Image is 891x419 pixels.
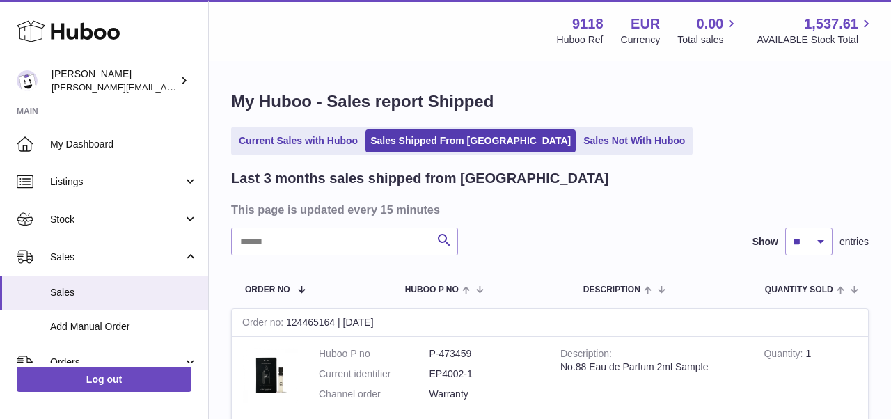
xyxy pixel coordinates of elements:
span: 0.00 [697,15,724,33]
dd: P-473459 [429,347,540,361]
span: Quantity Sold [765,285,833,294]
div: 124465164 | [DATE] [232,309,868,337]
img: freddie.sawkins@czechandspeake.com [17,70,38,91]
a: Sales Shipped From [GEOGRAPHIC_DATA] [365,129,576,152]
div: Currency [621,33,661,47]
span: Orders [50,356,183,369]
span: AVAILABLE Stock Total [757,33,874,47]
span: Sales [50,286,198,299]
strong: 9118 [572,15,604,33]
span: 1,537.61 [804,15,858,33]
td: 1 [753,337,868,418]
a: Current Sales with Huboo [234,129,363,152]
h2: Last 3 months sales shipped from [GEOGRAPHIC_DATA] [231,169,609,188]
a: Log out [17,367,191,392]
strong: Description [560,348,612,363]
dt: Huboo P no [319,347,429,361]
span: My Dashboard [50,138,198,151]
span: Stock [50,213,183,226]
dd: Warranty [429,388,540,401]
span: Total sales [677,33,739,47]
dd: EP4002-1 [429,367,540,381]
a: Sales Not With Huboo [578,129,690,152]
span: Description [583,285,640,294]
div: No.88 Eau de Parfum 2ml Sample [560,361,743,374]
span: Order No [245,285,290,294]
strong: Order no [242,317,286,331]
strong: Quantity [764,348,805,363]
span: entries [839,235,869,248]
dt: Current identifier [319,367,429,381]
label: Show [752,235,778,248]
a: 0.00 Total sales [677,15,739,47]
div: Huboo Ref [557,33,604,47]
div: [PERSON_NAME] [52,68,177,94]
dt: Channel order [319,388,429,401]
span: Sales [50,251,183,264]
a: 1,537.61 AVAILABLE Stock Total [757,15,874,47]
h3: This page is updated every 15 minutes [231,202,865,217]
span: Listings [50,175,183,189]
span: Huboo P no [405,285,459,294]
h1: My Huboo - Sales report Shipped [231,90,869,113]
strong: EUR [631,15,660,33]
img: No.88-sample-cut-out-scaled.jpg [242,347,298,403]
span: [PERSON_NAME][EMAIL_ADDRESS][PERSON_NAME][DOMAIN_NAME] [52,81,354,93]
span: Add Manual Order [50,320,198,333]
